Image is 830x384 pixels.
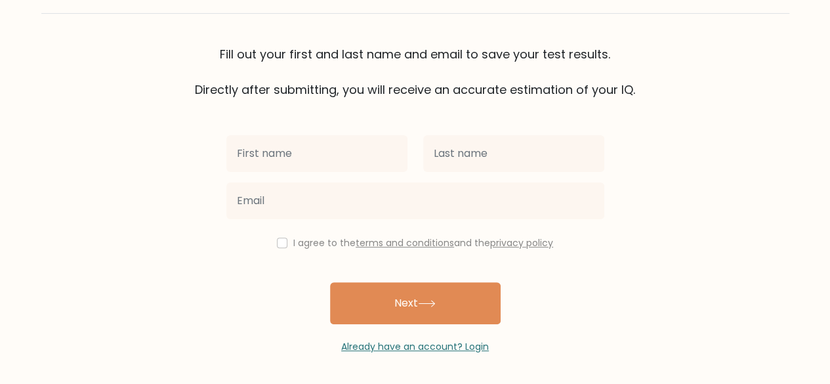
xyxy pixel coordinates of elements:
[41,45,789,98] div: Fill out your first and last name and email to save your test results. Directly after submitting,...
[341,340,489,353] a: Already have an account? Login
[490,236,553,249] a: privacy policy
[356,236,454,249] a: terms and conditions
[226,182,604,219] input: Email
[293,236,553,249] label: I agree to the and the
[423,135,604,172] input: Last name
[330,282,501,324] button: Next
[226,135,407,172] input: First name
